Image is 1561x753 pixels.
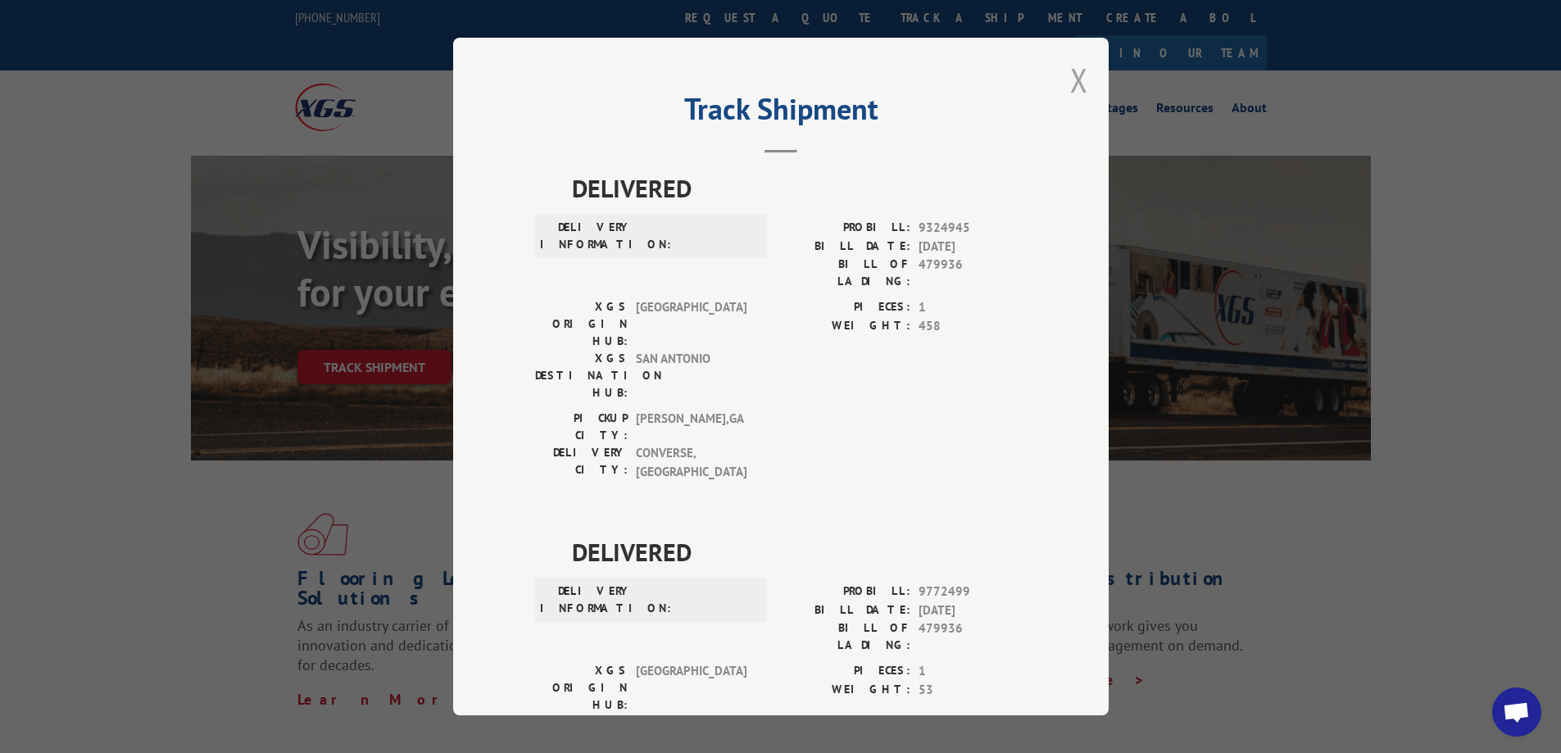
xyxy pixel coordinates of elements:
[781,256,910,290] label: BILL OF LADING:
[535,350,628,401] label: XGS DESTINATION HUB:
[919,583,1027,601] span: 9772499
[919,317,1027,336] span: 458
[636,350,746,401] span: SAN ANTONIO
[781,662,910,681] label: PIECES:
[572,533,1027,570] span: DELIVERED
[1492,687,1541,737] div: Open chat
[781,601,910,620] label: BILL DATE:
[636,298,746,350] span: [GEOGRAPHIC_DATA]
[781,619,910,654] label: BILL OF LADING:
[636,410,746,444] span: [PERSON_NAME] , GA
[540,219,633,253] label: DELIVERY INFORMATION:
[781,298,910,317] label: PIECES:
[781,681,910,700] label: WEIGHT:
[535,444,628,481] label: DELIVERY CITY:
[919,681,1027,700] span: 53
[919,219,1027,238] span: 9324945
[919,601,1027,620] span: [DATE]
[572,170,1027,206] span: DELIVERED
[919,238,1027,256] span: [DATE]
[781,583,910,601] label: PROBILL:
[636,662,746,714] span: [GEOGRAPHIC_DATA]
[535,410,628,444] label: PICKUP CITY:
[1070,58,1088,102] button: Close modal
[540,583,633,617] label: DELIVERY INFORMATION:
[919,662,1027,681] span: 1
[535,662,628,714] label: XGS ORIGIN HUB:
[781,317,910,336] label: WEIGHT:
[636,444,746,481] span: CONVERSE , [GEOGRAPHIC_DATA]
[919,298,1027,317] span: 1
[535,98,1027,129] h2: Track Shipment
[781,219,910,238] label: PROBILL:
[535,298,628,350] label: XGS ORIGIN HUB:
[919,256,1027,290] span: 479936
[919,619,1027,654] span: 479936
[781,238,910,256] label: BILL DATE:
